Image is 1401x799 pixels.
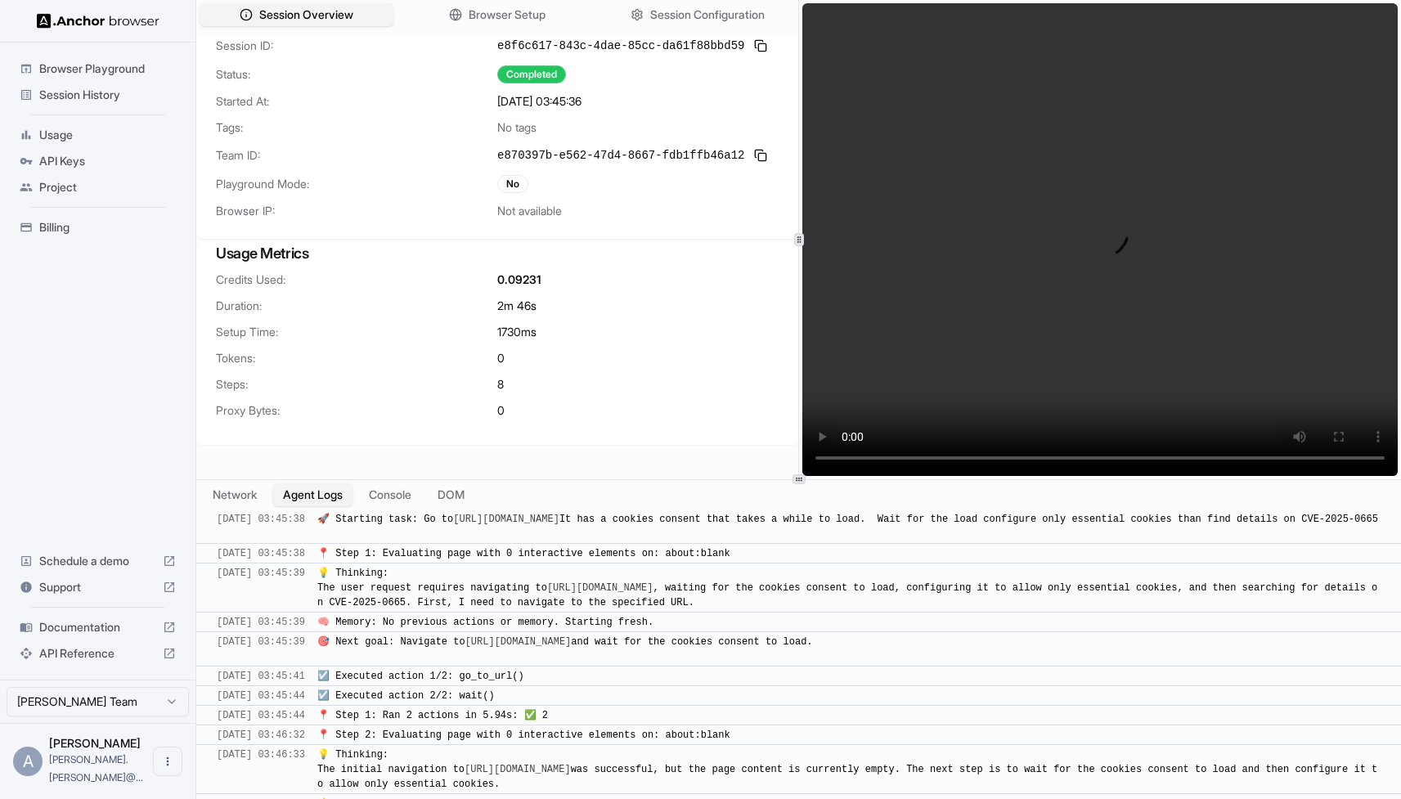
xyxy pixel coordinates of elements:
[13,122,182,148] div: Usage
[428,483,474,506] button: DOM
[217,689,305,703] div: [DATE] 03:45:44
[49,736,141,750] span: Andrew Grealy
[317,749,1377,790] span: 💡 Thinking: The initial navigation to was successful, but the page content is currently empty. Th...
[39,619,156,635] span: Documentation
[497,376,504,393] span: 8
[39,579,156,595] span: Support
[216,402,497,419] span: Proxy Bytes:
[497,298,537,314] span: 2m 46s
[216,119,497,136] span: Tags:
[497,119,537,136] span: No tags
[217,747,305,792] div: [DATE] 03:46:33
[39,153,176,169] span: API Keys
[497,402,505,419] span: 0
[497,147,744,164] span: e870397b-e562-47d4-8667-fdb1ffb46a12
[39,87,176,103] span: Session History
[497,38,744,54] span: e8f6c617-843c-4dae-85cc-da61f88bbd59
[13,56,182,82] div: Browser Playground
[497,324,537,340] span: 1730 ms
[217,546,305,561] div: [DATE] 03:45:38
[204,689,213,703] span: ​
[13,747,43,776] div: A
[317,729,730,741] span: 📍 Step 2: Evaluating page with 0 interactive elements on: about:blank
[216,38,497,54] span: Session ID:
[216,298,497,314] span: Duration:
[497,175,528,193] div: No
[216,203,497,219] span: Browser IP:
[216,376,497,393] span: Steps:
[497,65,566,83] div: Completed
[13,574,182,600] div: Support
[217,566,305,610] div: [DATE] 03:45:39
[204,747,213,762] span: ​
[317,690,495,702] span: ☑️ Executed action 2/2: wait()
[13,614,182,640] div: Documentation
[37,13,159,29] img: Anchor Logo
[216,272,497,288] span: Credits Used:
[216,176,497,192] span: Playground Mode:
[203,483,267,506] button: Network
[13,174,182,200] div: Project
[465,764,571,775] a: [URL][DOMAIN_NAME]
[204,728,213,743] span: ​
[216,93,497,110] span: Started At:
[13,82,182,108] div: Session History
[259,7,353,23] span: Session Overview
[547,582,653,594] a: [URL][DOMAIN_NAME]
[317,514,1378,525] span: 🚀 Starting task: Go to It has a cookies consent that takes a while to load. Wait for the load con...
[465,636,572,648] a: [URL][DOMAIN_NAME]
[204,566,213,581] span: ​
[217,635,305,664] div: [DATE] 03:45:39
[650,7,765,23] span: Session Configuration
[217,708,305,723] div: [DATE] 03:45:44
[39,61,176,77] span: Browser Playground
[39,219,176,236] span: Billing
[216,242,779,265] h3: Usage Metrics
[39,127,176,143] span: Usage
[204,615,213,630] span: ​
[497,93,582,110] span: [DATE] 03:45:36
[217,669,305,684] div: [DATE] 03:45:41
[273,483,352,506] button: Agent Logs
[39,179,176,195] span: Project
[13,148,182,174] div: API Keys
[217,512,305,541] div: [DATE] 03:45:38
[216,324,497,340] span: Setup Time:
[204,635,213,649] span: ​
[13,214,182,240] div: Billing
[469,7,546,23] span: Browser Setup
[217,615,305,630] div: [DATE] 03:45:39
[204,512,213,527] span: ​
[497,350,505,366] span: 0
[204,546,213,561] span: ​
[359,483,421,506] button: Console
[317,636,813,662] span: 🎯 Next goal: Navigate to and wait for the cookies consent to load.
[453,514,559,525] a: [URL][DOMAIN_NAME]
[39,553,156,569] span: Schedule a demo
[204,708,213,723] span: ​
[204,669,213,684] span: ​
[317,671,524,682] span: ☑️ Executed action 1/2: go_to_url()
[317,568,1377,608] span: 💡 Thinking: The user request requires navigating to , waiting for the cookies consent to load, co...
[497,272,541,288] span: 0.09231
[13,548,182,574] div: Schedule a demo
[49,753,143,783] span: andrew.grealy@armis.com
[317,710,548,721] span: 📍 Step 1: Ran 2 actions in 5.94s: ✅ 2
[317,617,653,628] span: 🧠 Memory: No previous actions or memory. Starting fresh.
[216,147,497,164] span: Team ID:
[317,548,730,559] span: 📍 Step 1: Evaluating page with 0 interactive elements on: about:blank
[216,66,497,83] span: Status:
[39,645,156,662] span: API Reference
[497,203,562,219] span: Not available
[216,350,497,366] span: Tokens:
[217,728,305,743] div: [DATE] 03:46:32
[13,640,182,667] div: API Reference
[153,747,182,776] button: Open menu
